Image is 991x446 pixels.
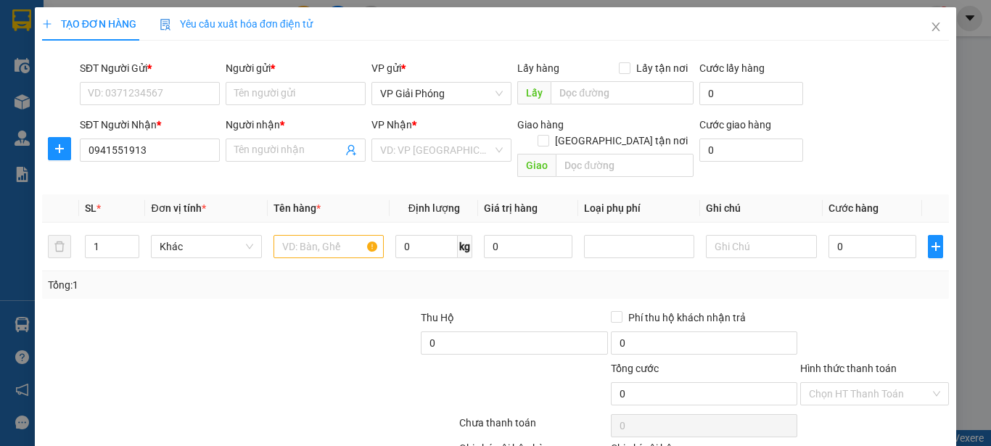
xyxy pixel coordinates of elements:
span: Đơn vị tính [151,202,205,214]
span: Thu Hộ [421,312,454,323]
div: SĐT Người Nhận [80,117,220,133]
th: Ghi chú [700,194,822,223]
span: [GEOGRAPHIC_DATA] tận nơi [549,133,694,149]
input: VD: Bàn, Ghế [274,235,384,258]
span: SL [85,202,96,214]
input: Cước giao hàng [699,139,803,162]
button: delete [48,235,71,258]
label: Cước lấy hàng [699,62,765,74]
span: Giao hàng [517,119,564,131]
span: Định lượng [408,202,460,214]
span: plus [42,19,52,29]
input: Dọc đường [556,154,694,177]
span: VP Giải Phóng [380,83,503,104]
span: VP Nhận [371,119,412,131]
label: Cước giao hàng [699,119,771,131]
span: Lấy tận nơi [630,60,694,76]
input: Dọc đường [551,81,694,104]
img: icon [160,19,171,30]
span: Yêu cầu xuất hóa đơn điện tử [160,18,313,30]
label: Hình thức thanh toán [800,363,897,374]
div: Chưa thanh toán [458,415,609,440]
span: Tên hàng [274,202,321,214]
span: plus [49,143,70,154]
div: SĐT Người Gửi [80,60,220,76]
span: Tổng cước [611,363,659,374]
span: user-add [345,144,357,156]
input: 0 [484,235,572,258]
span: plus [929,241,942,252]
span: Giá trị hàng [484,202,538,214]
th: Loại phụ phí [578,194,700,223]
button: Close [916,7,956,48]
div: Tổng: 1 [48,277,384,293]
div: Người gửi [226,60,366,76]
span: Giao [517,154,556,177]
input: Ghi Chú [706,235,816,258]
span: TẠO ĐƠN HÀNG [42,18,136,30]
span: close [930,21,942,33]
div: VP gửi [371,60,511,76]
span: kg [458,235,472,258]
button: plus [48,137,71,160]
span: Khác [160,236,252,257]
span: Phí thu hộ khách nhận trả [622,310,752,326]
span: Cước hàng [828,202,879,214]
span: Lấy hàng [517,62,559,74]
button: plus [928,235,943,258]
div: Người nhận [226,117,366,133]
span: Lấy [517,81,551,104]
input: Cước lấy hàng [699,82,803,105]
